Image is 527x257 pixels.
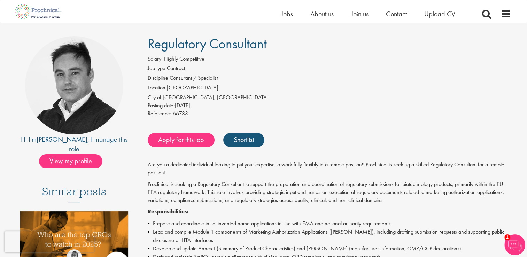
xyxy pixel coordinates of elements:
span: Highly Competitive [164,55,204,62]
img: imeage of recruiter Peter Duvall [25,36,123,134]
iframe: reCAPTCHA [5,231,94,252]
span: Regulatory Consultant [148,35,267,53]
label: Discipline: [148,74,170,82]
h3: Similar posts [42,186,106,202]
span: 1 [504,234,510,240]
a: About us [310,9,334,18]
div: Hi I'm , I manage this role [16,134,132,154]
li: Develop and update Annex I (Summary of Product Characteristics) and [PERSON_NAME] (manufacturer i... [148,244,511,253]
a: View my profile [39,156,109,165]
a: Upload CV [424,9,455,18]
span: 66783 [173,110,188,117]
a: Shortlist [223,133,264,147]
p: Are you a dedicated individual looking to put your expertise to work fully flexibly in a remote p... [148,161,511,177]
strong: Responsibilities: [148,208,189,215]
a: Apply for this job [148,133,215,147]
div: [DATE] [148,102,511,110]
span: Posting date: [148,102,175,109]
div: City of [GEOGRAPHIC_DATA], [GEOGRAPHIC_DATA] [148,94,511,102]
label: Location: [148,84,167,92]
a: Jobs [281,9,293,18]
img: Chatbot [504,234,525,255]
span: View my profile [39,154,102,168]
li: Consultant / Specialist [148,74,511,84]
label: Reference: [148,110,171,118]
a: [PERSON_NAME] [37,135,87,144]
p: Proclinical is seeking a Regulatory Consultant to support the preparation and coordination of reg... [148,180,511,204]
li: Prepare and coordinate initial invented name applications in line with EMA and national authority... [148,219,511,228]
a: Contact [386,9,407,18]
label: Salary: [148,55,163,63]
li: [GEOGRAPHIC_DATA] [148,84,511,94]
li: Lead and compile Module 1 components of Marketing Authorization Applications ([PERSON_NAME]), inc... [148,228,511,244]
li: Contract [148,64,511,74]
label: Job type: [148,64,167,72]
a: Join us [351,9,369,18]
